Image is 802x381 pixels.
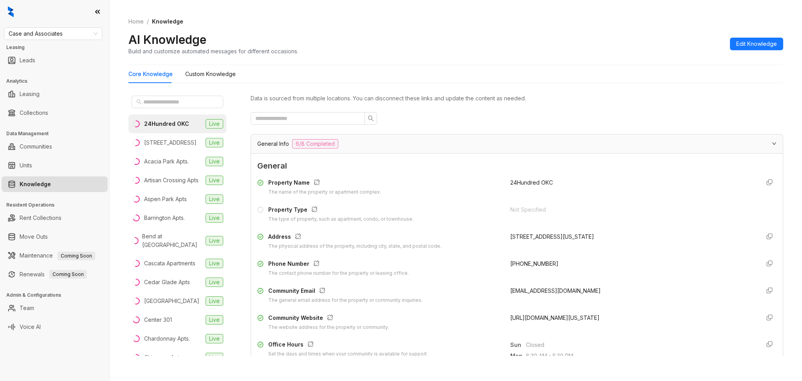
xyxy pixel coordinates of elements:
[510,314,600,321] span: [URL][DOMAIN_NAME][US_STATE]
[2,86,108,102] li: Leasing
[20,53,35,68] a: Leads
[510,205,754,214] div: Not Specified
[147,17,149,26] li: /
[144,138,197,147] div: [STREET_ADDRESS]
[206,194,223,204] span: Live
[2,300,108,316] li: Team
[268,232,441,243] div: Address
[185,70,236,78] div: Custom Knowledge
[206,353,223,362] span: Live
[510,287,601,294] span: [EMAIL_ADDRESS][DOMAIN_NAME]
[268,205,414,216] div: Property Type
[2,267,108,282] li: Renewals
[6,201,109,209] h3: Resident Operations
[2,105,108,121] li: Collections
[20,139,52,154] a: Communities
[20,300,34,316] a: Team
[144,195,187,203] div: Aspen Park Apts
[268,189,381,196] div: The name of the property or apartment complex.
[206,119,223,129] span: Live
[20,267,87,282] a: RenewalsComing Soon
[9,28,98,40] span: Case and Associates
[2,319,108,335] li: Voice AI
[20,158,32,173] a: Units
[2,139,108,154] li: Communities
[206,315,223,325] span: Live
[144,157,189,166] div: Acacia Park Apts.
[2,158,108,173] li: Units
[526,352,754,360] span: 8:30 AM - 5:30 PM
[6,78,109,85] h3: Analytics
[2,229,108,245] li: Move Outs
[268,270,409,277] div: The contact phone number for the property or leasing office.
[6,130,109,137] h3: Data Management
[144,353,183,362] div: Chimneys Apts.
[510,260,558,267] span: [PHONE_NUMBER]
[20,176,51,192] a: Knowledge
[251,94,783,103] div: Data is sourced from multiple locations. You can disconnect these links and update the content as...
[257,160,777,172] span: General
[128,47,298,55] div: Build and customize automated messages for different occasions.
[268,178,381,189] div: Property Name
[152,18,183,25] span: Knowledge
[292,139,338,149] span: 6/8 Completed
[49,270,87,279] span: Coming Soon
[2,210,108,226] li: Rent Collections
[268,216,414,223] div: The type of property, such as apartment, condo, or townhouse.
[206,157,223,166] span: Live
[268,243,441,250] div: The physical address of the property, including city, state, and postal code.
[6,292,109,299] h3: Admin & Configurations
[510,341,526,349] span: Sun
[144,316,172,324] div: Center 301
[144,259,195,268] div: Cascata Apartments
[2,176,108,192] li: Knowledge
[268,287,423,297] div: Community Email
[206,213,223,223] span: Live
[20,86,40,102] a: Leasing
[136,99,142,105] span: search
[268,350,427,358] div: Set the days and times when your community is available for support
[20,319,41,335] a: Voice AI
[730,38,783,50] button: Edit Knowledge
[368,115,374,122] span: search
[144,176,199,185] div: Artisan Crossing Apts
[268,340,427,350] div: Office Hours
[144,278,190,287] div: Cedar Glade Apts
[206,259,223,268] span: Live
[2,53,108,68] li: Leads
[526,341,754,349] span: Closed
[128,70,173,78] div: Core Knowledge
[257,140,289,148] span: General Info
[736,40,777,48] span: Edit Knowledge
[2,248,108,263] li: Maintenance
[8,6,14,17] img: logo
[20,210,61,226] a: Rent Collections
[206,296,223,306] span: Live
[58,252,95,260] span: Coming Soon
[268,259,409,270] div: Phone Number
[206,278,223,287] span: Live
[127,17,145,26] a: Home
[142,232,202,249] div: Bend at [GEOGRAPHIC_DATA]
[206,138,223,147] span: Live
[206,334,223,343] span: Live
[268,324,389,331] div: The website address for the property or community.
[510,179,553,186] span: 24Hundred OKC
[6,44,109,51] h3: Leasing
[20,229,48,245] a: Move Outs
[268,314,389,324] div: Community Website
[128,32,206,47] h2: AI Knowledge
[20,105,48,121] a: Collections
[144,334,190,343] div: Chardonnay Apts.
[206,176,223,185] span: Live
[144,120,189,128] div: 24Hundred OKC
[510,232,754,241] div: [STREET_ADDRESS][US_STATE]
[251,134,783,153] div: General Info6/8 Completed
[144,214,185,222] div: Barrington Apts.
[268,297,423,304] div: The general email address for the property or community inquiries.
[510,352,526,360] span: Mon
[206,236,223,245] span: Live
[772,141,777,146] span: expanded
[144,297,199,305] div: [GEOGRAPHIC_DATA]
